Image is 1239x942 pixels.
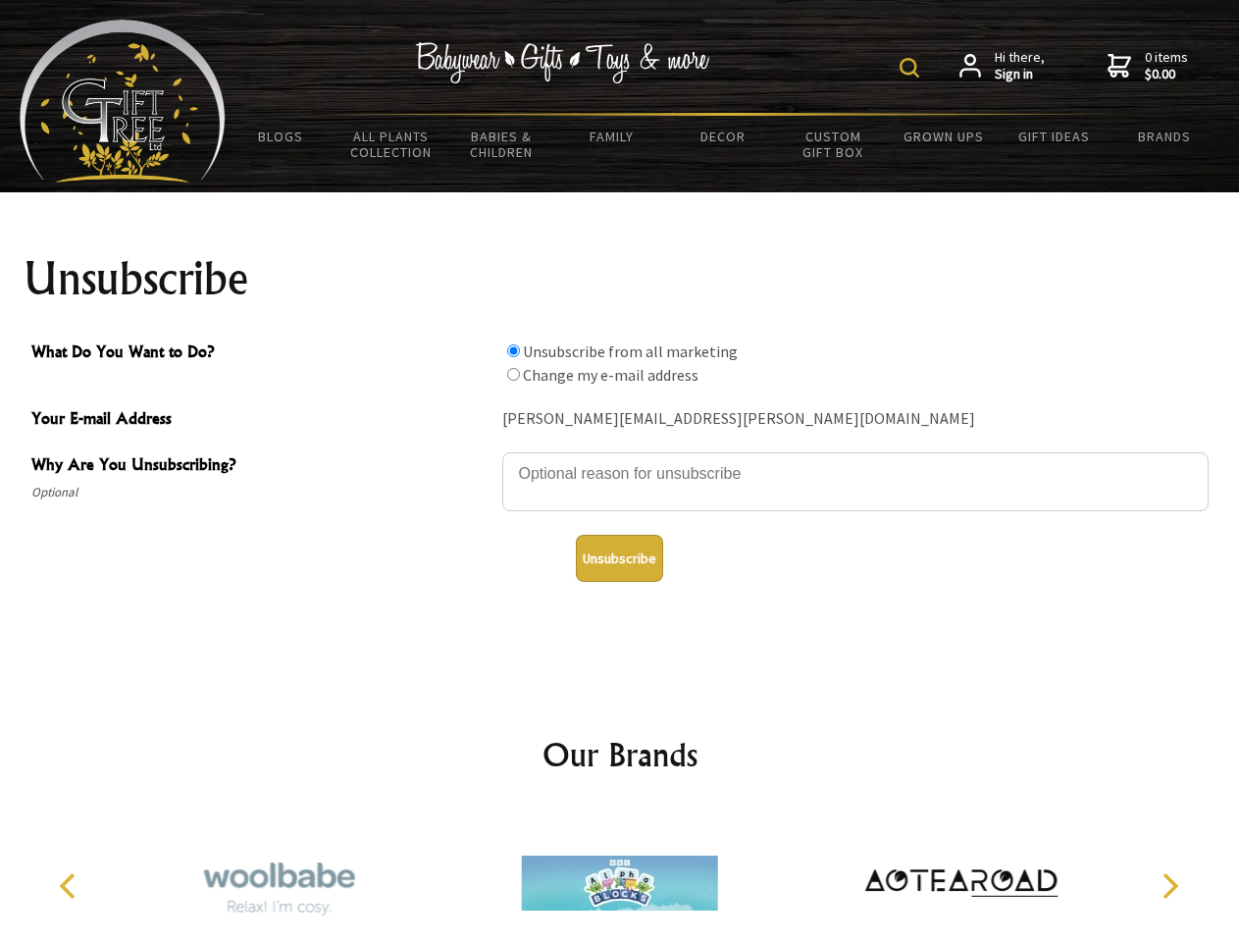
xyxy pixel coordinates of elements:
[1148,864,1191,908] button: Next
[523,365,698,385] label: Change my e-mail address
[557,116,668,157] a: Family
[31,481,492,504] span: Optional
[523,341,738,361] label: Unsubscribe from all marketing
[31,452,492,481] span: Why Are You Unsubscribing?
[20,20,226,183] img: Babyware - Gifts - Toys and more...
[1108,49,1188,83] a: 0 items$0.00
[888,116,999,157] a: Grown Ups
[31,340,492,368] span: What Do You Want to Do?
[502,452,1209,511] textarea: Why Are You Unsubscribing?
[507,368,520,381] input: What Do You Want to Do?
[24,255,1216,302] h1: Unsubscribe
[667,116,778,157] a: Decor
[336,116,447,173] a: All Plants Collection
[995,66,1045,83] strong: Sign in
[446,116,557,173] a: Babies & Children
[226,116,336,157] a: BLOGS
[778,116,889,173] a: Custom Gift Box
[507,344,520,357] input: What Do You Want to Do?
[502,404,1209,435] div: [PERSON_NAME][EMAIL_ADDRESS][PERSON_NAME][DOMAIN_NAME]
[900,58,919,78] img: product search
[416,42,710,83] img: Babywear - Gifts - Toys & more
[1110,116,1220,157] a: Brands
[576,535,663,582] button: Unsubscribe
[31,406,492,435] span: Your E-mail Address
[1145,66,1188,83] strong: $0.00
[49,864,92,908] button: Previous
[995,49,1045,83] span: Hi there,
[959,49,1045,83] a: Hi there,Sign in
[999,116,1110,157] a: Gift Ideas
[1145,48,1188,83] span: 0 items
[39,731,1201,778] h2: Our Brands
